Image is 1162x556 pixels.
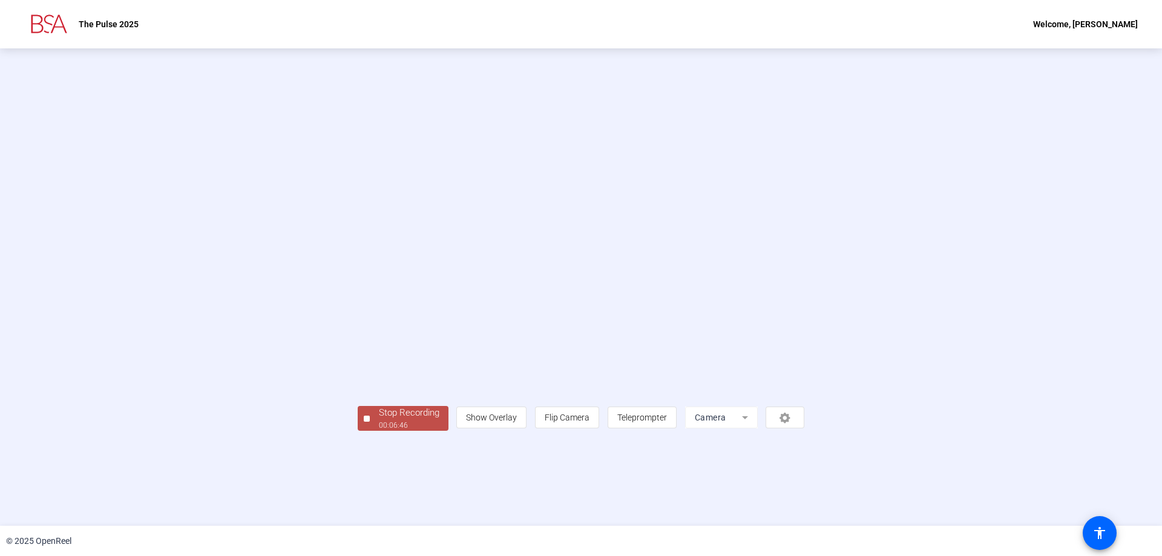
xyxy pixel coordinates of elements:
span: Show Overlay [466,413,517,422]
span: Teleprompter [617,413,667,422]
div: 00:06:46 [379,420,439,431]
mat-icon: accessibility [1092,526,1107,540]
button: Teleprompter [608,407,677,428]
p: The Pulse 2025 [79,17,139,31]
img: OpenReel logo [24,12,73,36]
div: Welcome, [PERSON_NAME] [1033,17,1138,31]
button: Flip Camera [535,407,599,428]
button: Show Overlay [456,407,527,428]
span: Flip Camera [545,413,589,422]
div: © 2025 OpenReel [6,535,71,548]
div: Stop Recording [379,406,439,420]
button: Stop Recording00:06:46 [358,406,448,431]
